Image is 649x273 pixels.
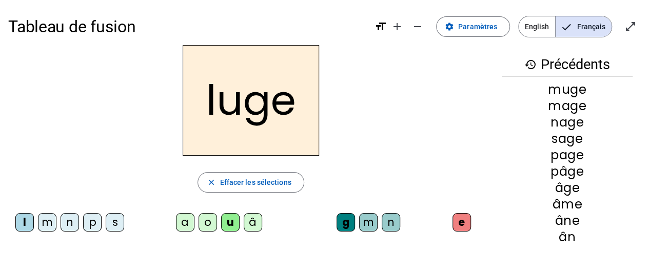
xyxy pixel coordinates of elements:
mat-icon: open_in_full [624,20,637,33]
mat-icon: settings [445,22,454,31]
span: Français [556,16,612,37]
span: Effacer les sélections [220,176,291,188]
div: page [502,149,633,161]
button: Entrer en plein écran [620,16,641,37]
div: a [176,213,194,232]
div: â [244,213,262,232]
div: ân [502,231,633,243]
div: n [382,213,400,232]
span: English [519,16,555,37]
mat-icon: close [206,178,215,187]
h1: Tableau de fusion [8,10,366,43]
mat-icon: format_size [375,20,387,33]
div: m [38,213,56,232]
div: l [15,213,34,232]
div: âge [502,182,633,194]
div: e [453,213,471,232]
button: Effacer les sélections [198,172,304,193]
button: Augmenter la taille de la police [387,16,407,37]
button: Diminuer la taille de la police [407,16,428,37]
span: Paramètres [458,20,497,33]
div: s [106,213,124,232]
mat-icon: add [391,20,403,33]
div: g [337,213,355,232]
mat-icon: history [524,58,537,71]
div: n [61,213,79,232]
div: o [199,213,217,232]
h3: Précédents [502,53,633,76]
div: muge [502,83,633,96]
div: sage [502,133,633,145]
button: Paramètres [436,16,510,37]
div: m [359,213,378,232]
div: pâge [502,165,633,178]
div: mage [502,100,633,112]
mat-icon: remove [411,20,424,33]
div: p [83,213,102,232]
div: u [221,213,240,232]
div: âne [502,215,633,227]
div: nage [502,116,633,129]
h2: luge [183,45,319,156]
mat-button-toggle-group: Language selection [518,16,612,37]
div: âme [502,198,633,211]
